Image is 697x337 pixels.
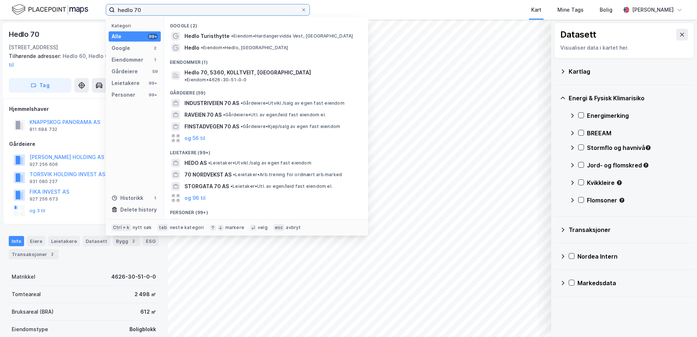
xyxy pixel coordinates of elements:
[223,112,326,118] span: Gårdeiere • Utl. av egen/leid fast eiendom el.
[164,84,368,97] div: Gårdeiere (59)
[569,94,688,102] div: Energi & Fysisk Klimarisiko
[148,80,158,86] div: 99+
[112,90,135,99] div: Personer
[231,33,353,39] span: Eiendom • Hardangervidda Vest, [GEOGRAPHIC_DATA]
[223,112,225,117] span: •
[9,249,59,259] div: Transaksjoner
[9,43,58,52] div: [STREET_ADDRESS]
[577,252,688,261] div: Nordea Intern
[112,55,143,64] div: Eiendommer
[184,77,247,83] span: Eiendom • 4626-30-51-0-0
[48,236,80,246] div: Leietakere
[112,23,161,28] div: Kategori
[152,57,158,63] div: 1
[130,237,137,245] div: 2
[184,159,207,167] span: HEDO AS
[129,325,156,334] div: Boligblokk
[112,44,130,53] div: Google
[164,144,368,157] div: Leietakere (99+)
[241,124,340,129] span: Gårdeiere • Kjøp/salg av egen fast eiendom
[184,170,231,179] span: 70 NORDVEKST AS
[12,3,88,16] img: logo.f888ab2527a4732fd821a326f86c7f29.svg
[9,52,153,69] div: Hedlo 60, Hedlo 68, Hedlo 72
[643,162,649,168] div: Tooltip anchor
[208,160,311,166] span: Leietaker • Utvikl./salg av egen fast eiendom
[233,172,235,177] span: •
[30,196,58,202] div: 927 256 673
[184,68,311,77] span: Hedlo 70, 5360, KOLLTVEIT, [GEOGRAPHIC_DATA]
[157,224,168,231] div: tab
[560,43,688,52] div: Visualiser data i kartet her.
[115,4,301,15] input: Søk på adresse, matrikkel, gårdeiere, leietakere eller personer
[152,45,158,51] div: 2
[135,290,156,299] div: 2 498 ㎡
[111,272,156,281] div: 4626-30-51-0-0
[27,236,45,246] div: Eiere
[164,204,368,217] div: Personer (99+)
[143,236,159,246] div: ESG
[30,179,58,185] div: 931 080 237
[170,225,204,231] div: neste kategori
[184,99,239,108] span: INDUSTRIVEIEN 70 AS
[112,224,131,231] div: Ctrl + k
[557,5,584,14] div: Mine Tags
[184,134,205,143] button: og 56 til
[184,122,239,131] span: FINSTADVEGEN 70 AS
[9,140,159,148] div: Gårdeiere
[12,325,48,334] div: Eiendomstype
[30,127,57,132] div: 811 684 732
[273,224,285,231] div: esc
[12,290,41,299] div: Tomteareal
[241,100,243,106] span: •
[184,111,222,119] span: RAVEIEN 70 AS
[9,236,24,246] div: Info
[587,129,688,137] div: BREEAM
[112,32,121,41] div: Alle
[231,33,233,39] span: •
[112,194,143,202] div: Historikk
[286,225,301,231] div: avbryt
[30,162,58,167] div: 927 256 606
[133,225,152,231] div: nytt søk
[661,302,697,337] iframe: Chat Widget
[12,272,35,281] div: Matrikkel
[587,111,688,120] div: Energimerking
[112,67,138,76] div: Gårdeiere
[120,205,157,214] div: Delete history
[113,236,140,246] div: Bygg
[201,45,288,51] span: Eiendom • Hedlo, [GEOGRAPHIC_DATA]
[83,236,110,246] div: Datasett
[600,5,612,14] div: Bolig
[616,179,623,186] div: Tooltip anchor
[531,5,541,14] div: Kart
[577,279,688,287] div: Markedsdata
[9,28,40,40] div: Hedlo 70
[230,183,233,189] span: •
[230,183,332,189] span: Leietaker • Utl. av egen/leid fast eiendom el.
[587,178,688,187] div: Kvikkleire
[9,53,63,59] span: Tilhørende adresser:
[12,307,54,316] div: Bruksareal (BRA)
[184,194,206,202] button: og 96 til
[184,182,229,191] span: STORGATA 70 AS
[208,160,210,166] span: •
[560,29,596,40] div: Datasett
[184,32,230,40] span: Hedlo Turisthytte
[148,92,158,98] div: 99+
[569,225,688,234] div: Transaksjoner
[233,172,342,178] span: Leietaker • Arb.trening for ordinært arb.marked
[148,34,158,39] div: 99+
[225,225,244,231] div: markere
[48,251,56,258] div: 2
[619,197,625,204] div: Tooltip anchor
[164,17,368,30] div: Google (2)
[258,225,268,231] div: velg
[632,5,674,14] div: [PERSON_NAME]
[201,45,203,50] span: •
[184,43,199,52] span: Hedlo
[152,195,158,201] div: 1
[569,67,688,76] div: Kartlag
[112,79,140,88] div: Leietakere
[184,77,187,82] span: •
